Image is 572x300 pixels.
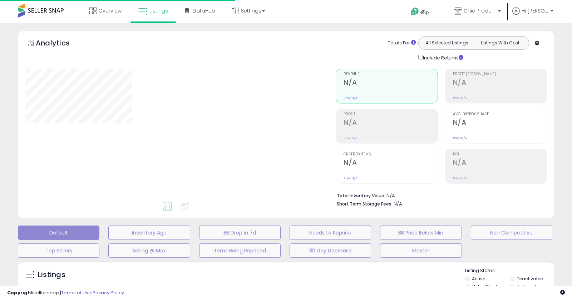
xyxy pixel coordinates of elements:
[380,243,462,258] button: Master
[344,159,437,168] h2: N/A
[419,9,429,15] span: Help
[405,2,443,23] a: Help
[337,201,393,207] b: Short Term Storage Fees:
[344,118,437,128] h2: N/A
[7,290,124,296] div: seller snap | |
[453,159,547,168] h2: N/A
[18,243,99,258] button: Top Sellers
[522,7,548,14] span: Hi [PERSON_NAME]
[344,112,437,116] span: Profit
[453,118,547,128] h2: N/A
[464,7,496,14] span: Chic Products, LLC
[453,72,547,76] span: Profit [PERSON_NAME]
[473,38,527,48] button: Listings With Cost
[453,136,467,140] small: Prev: N/A
[453,96,467,100] small: Prev: N/A
[193,7,215,14] span: DataHub
[290,226,371,240] button: Needs to Reprice
[98,7,122,14] span: Overview
[344,176,357,180] small: Prev: N/A
[18,226,99,240] button: Default
[344,78,437,88] h2: N/A
[388,40,416,47] div: Totals For
[410,7,419,16] i: Get Help
[337,191,542,199] li: N/A
[413,53,472,62] div: Include Returns
[108,226,190,240] button: Inventory Age
[453,112,547,116] span: Avg. Buybox Share
[453,78,547,88] h2: N/A
[512,7,553,23] a: Hi [PERSON_NAME]
[337,193,385,199] b: Total Inventory Value:
[344,72,437,76] span: Revenue
[344,153,437,156] span: Ordered Items
[199,226,281,240] button: BB Drop in 7d
[453,153,547,156] span: ROI
[344,136,357,140] small: Prev: N/A
[380,226,462,240] button: BB Price Below Min
[149,7,168,14] span: Listings
[344,96,357,100] small: Prev: N/A
[420,38,474,48] button: All Selected Listings
[7,289,33,296] strong: Copyright
[394,200,402,207] span: N/A
[453,176,467,180] small: Prev: N/A
[108,243,190,258] button: Selling @ Max
[290,243,371,258] button: 30 Day Decrease
[471,226,552,240] button: Non Competitive
[199,243,281,258] button: Items Being Repriced
[36,38,84,50] h5: Analytics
